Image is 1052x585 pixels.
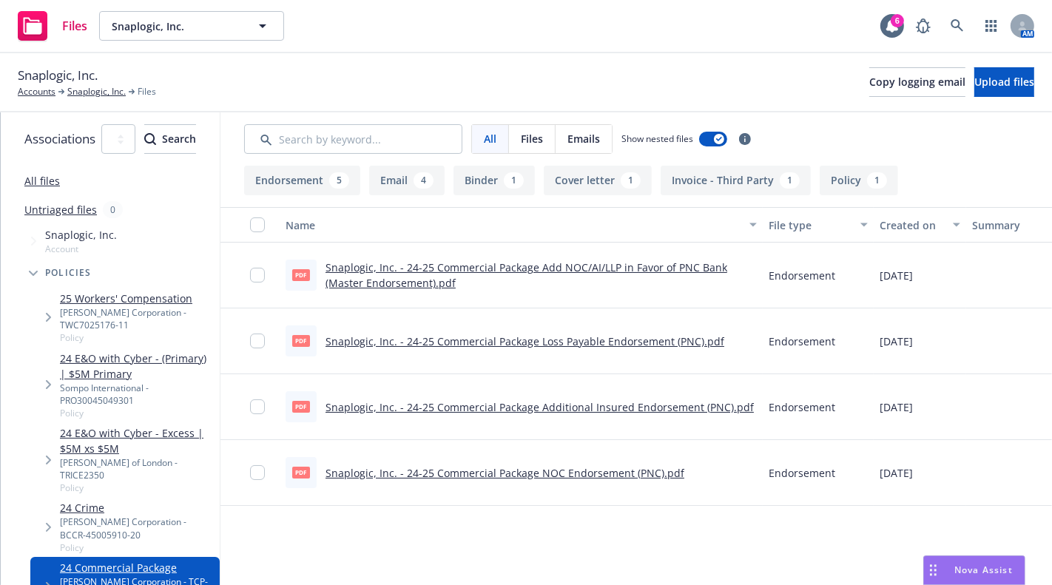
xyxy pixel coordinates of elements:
button: Nova Assist [923,555,1025,585]
button: Binder [453,166,535,195]
span: Files [138,85,156,98]
span: Nova Assist [954,564,1013,576]
button: Snaplogic, Inc. [99,11,284,41]
a: 24 E&O with Cyber - (Primary) | $5M Primary [60,351,214,382]
span: Endorsement [769,399,835,415]
button: Name [280,207,763,243]
div: 0 [103,201,123,218]
input: Toggle Row Selected [250,399,265,414]
span: pdf [292,335,310,346]
div: Name [286,217,741,233]
span: [DATE] [880,399,913,415]
a: Switch app [977,11,1006,41]
div: Search [144,125,196,153]
span: Endorsement [769,268,835,283]
a: Snaplogic, Inc. - 24-25 Commercial Package Add NOC/AI/LLP in Favor of PNC Bank (Master Endorsemen... [326,260,727,290]
a: Snaplogic, Inc. - 24-25 Commercial Package Loss Payable Endorsement (PNC).pdf [326,334,724,348]
div: 1 [780,172,800,189]
a: Snaplogic, Inc. - 24-25 Commercial Package NOC Endorsement (PNC).pdf [326,466,684,480]
input: Select all [250,217,265,232]
span: Show nested files [621,132,693,145]
input: Toggle Row Selected [250,334,265,348]
div: 5 [329,172,349,189]
span: pdf [292,467,310,478]
button: Created on [874,207,966,243]
div: Sompo International - PRO30045049301 [60,382,214,407]
span: Associations [24,129,95,149]
span: Policy [60,407,214,419]
a: Files [12,5,93,47]
button: Endorsement [244,166,360,195]
span: Endorsement [769,465,835,481]
span: Policy [60,481,214,494]
span: pdf [292,269,310,280]
div: 1 [621,172,641,189]
input: Search by keyword... [244,124,462,154]
div: File type [769,217,852,233]
button: Upload files [974,67,1034,97]
span: Snaplogic, Inc. [18,66,98,85]
span: [DATE] [880,334,913,349]
button: Copy logging email [869,67,965,97]
span: Snaplogic, Inc. [112,18,240,34]
span: All [484,131,496,146]
input: Toggle Row Selected [250,465,265,480]
div: 6 [891,14,904,27]
span: Files [62,20,87,32]
span: Policy [60,331,214,344]
div: Created on [880,217,944,233]
span: Account [45,243,117,255]
span: [DATE] [880,268,913,283]
div: [PERSON_NAME] of London - TRICE2350 [60,456,214,481]
span: Policies [45,268,92,277]
input: Toggle Row Selected [250,268,265,283]
a: Accounts [18,85,55,98]
span: Snaplogic, Inc. [45,227,117,243]
button: Policy [820,166,898,195]
a: Report a Bug [908,11,938,41]
div: [PERSON_NAME] Corporation - TWC7025176-11 [60,306,214,331]
div: [PERSON_NAME] Corporation - BCCR-45005910-20 [60,515,214,541]
span: Policy [60,541,214,554]
a: Snaplogic, Inc. [67,85,126,98]
a: Snaplogic, Inc. - 24-25 Commercial Package Additional Insured Endorsement (PNC).pdf [326,400,754,414]
a: Search [943,11,972,41]
span: Files [521,131,543,146]
span: Upload files [974,75,1034,89]
a: 24 E&O with Cyber - Excess | $5M xs $5M [60,425,214,456]
a: Untriaged files [24,202,97,217]
svg: Search [144,133,156,145]
span: Emails [567,131,600,146]
a: 24 Commercial Package [60,560,214,575]
button: Invoice - Third Party [661,166,811,195]
div: 1 [504,172,524,189]
a: All files [24,174,60,188]
div: 1 [867,172,887,189]
a: 24 Crime [60,500,214,515]
span: pdf [292,401,310,412]
a: 25 Workers' Compensation [60,291,214,306]
button: Cover letter [544,166,652,195]
button: File type [763,207,874,243]
button: SearchSearch [144,124,196,154]
button: Email [369,166,445,195]
span: [DATE] [880,465,913,481]
div: 4 [414,172,434,189]
span: Copy logging email [869,75,965,89]
div: Drag to move [924,556,943,584]
span: Endorsement [769,334,835,349]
